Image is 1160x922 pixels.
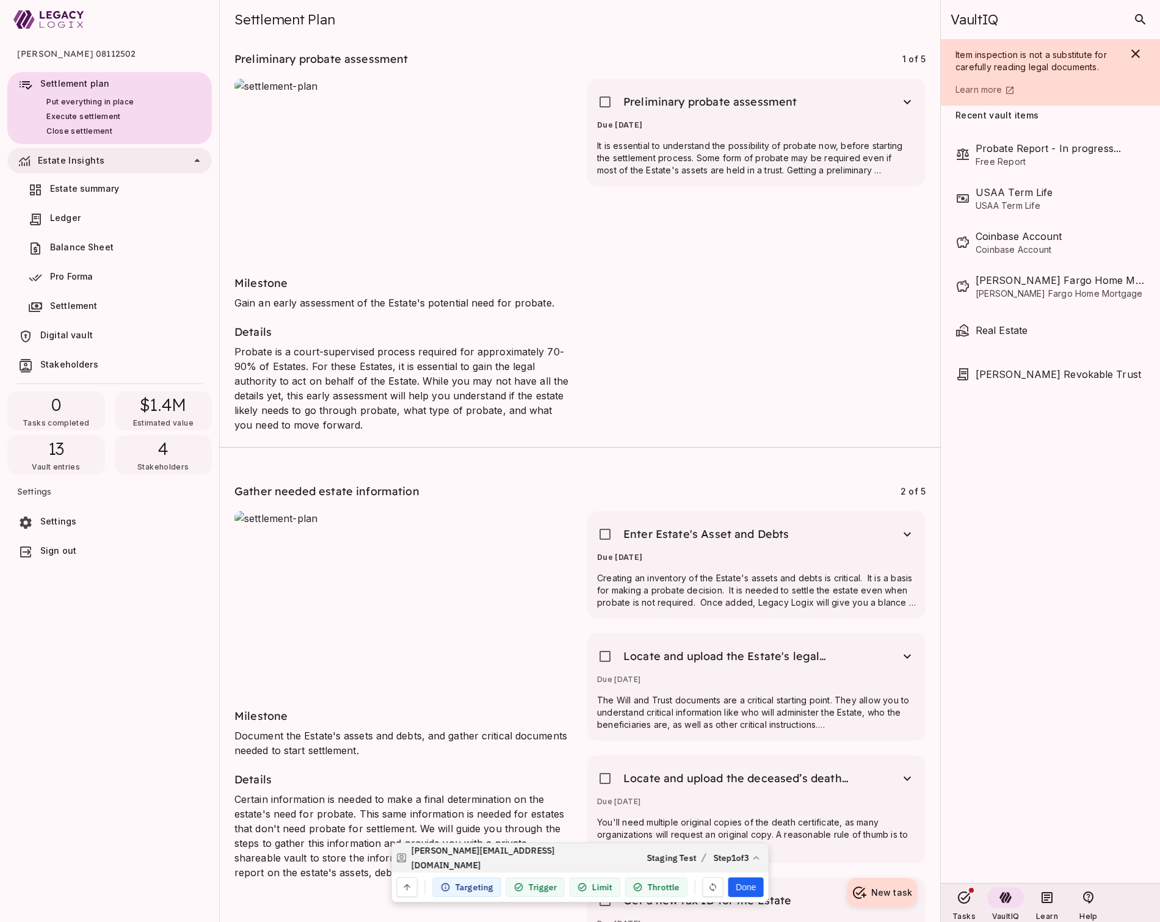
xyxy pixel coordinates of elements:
span: Estate summary [50,183,119,194]
span: Tasks completed [23,418,89,427]
span: Item inspection is not a substitute for carefully reading legal documents. [955,49,1109,72]
span: Due [DATE] [597,675,641,684]
span: Balance Sheet [50,242,114,252]
span: Step 1 of 3 [713,851,749,865]
span: New task [871,887,912,898]
span: Close settlement [46,126,112,136]
span: Estate Insights [38,155,104,165]
div: Locate and upload the Estate's legal documentsDue [DATE]The Will and Trust documents are a critic... [587,633,926,741]
span: Settings [17,477,202,506]
span: USAA Term Life [976,200,1145,212]
span: Probate Report - In progress... [976,141,1145,156]
span: Sign out [40,545,76,556]
div: Trigger [506,877,565,897]
span: Pro Forma [50,271,93,281]
div: Enter Estate's Asset and DebtsDue [DATE]Creating an inventory of the Estate's assets and debts is... [587,511,926,619]
a: Learn more [955,83,1116,96]
a: Sign out [7,539,212,565]
a: Settlement planPut everything in placeExecute settlementClose settlement [7,72,212,144]
span: Due [DATE] [597,553,643,562]
span: Gather needed estate information [234,484,419,498]
p: Creating an inventory of the Estate's assets and debts is critical. It is a basis for making a pr... [597,572,916,609]
span: Document the Estate's assets and debts, and gather critical documents needed to start settlement. [234,730,567,757]
a: Settlement [7,294,212,320]
button: Step1of3 [711,848,763,868]
span: Real Estate [976,323,1145,338]
span: Coinbase Account [976,244,1145,256]
a: Ledger [7,206,212,232]
span: Milestone [234,276,288,290]
span: VaultIQ [951,11,998,28]
span: USAA Term Life [976,185,1145,200]
a: Digital vault [7,324,212,349]
span: Stakeholders [40,359,98,369]
span: Henry Smith Revokable Trust [976,367,1145,382]
span: Execute settlement [46,112,120,121]
span: Help [1079,912,1097,921]
a: Estate summary [7,177,212,203]
div: Real Estate [955,314,1145,346]
span: Locate and upload the Estate's legal documents [623,649,862,664]
span: Enter Estate's Asset and Debts [623,527,789,542]
span: 0 [51,394,61,416]
span: 4 [158,438,169,460]
span: Details [234,772,272,786]
div: $1.4MEstimated value [115,391,212,430]
span: Put everything in place [46,97,134,106]
span: Locate and upload the deceased’s death certificate [623,771,862,786]
span: Milestone [234,709,288,723]
span: Estimated value [133,418,194,427]
span: Certain information is needed to make a final determination on the estate's need for probate. Thi... [234,793,564,879]
span: VaultIQ [992,912,1019,921]
p: You'll need multiple original copies of the death certificate, as many organizations will request... [597,816,916,853]
span: Gain an early assessment of the Estate's potential need for probate. [234,297,554,309]
span: $1.4M [140,394,186,416]
a: Balance Sheet [7,236,212,261]
div: Locate and upload the deceased’s death certificateDue [DATE]You'll need multiple original copies ... [587,755,926,863]
span: [PERSON_NAME] Fargo Home Mortgage [976,288,1145,300]
span: Free Report [976,156,1145,168]
div: Probate Report - In progress...Free Report [955,132,1145,176]
div: Preliminary probate assessmentDue [DATE]It is essential to understand the possibility of probate ... [587,79,926,186]
span: Settings [40,516,76,526]
div: Throttle [625,877,687,897]
a: Settings [7,510,212,535]
a: Pro Forma [7,265,212,291]
span: Due [DATE] [597,120,643,129]
button: New task [847,878,917,907]
div: [PERSON_NAME] Fargo Home Mortgage[PERSON_NAME] Fargo Home Mortgage [955,264,1145,308]
span: Learn [1036,912,1058,921]
span: Probate is a court-supervised process required for approximately 70-90% of Estates. For these Est... [234,346,568,431]
span: Due [DATE] [597,797,641,806]
span: Ledger [50,212,81,223]
div: 0Tasks completed [7,391,105,430]
span: Coinbase Account [976,229,1145,244]
div: Targeting [433,877,501,897]
span: [PERSON_NAME] 08112502 [17,39,202,68]
div: USAA Term LifeUSAA Term Life [955,176,1145,220]
span: Learn more [955,84,1002,95]
span: Tasks [952,912,976,921]
span: [PERSON_NAME][EMAIL_ADDRESS][DOMAIN_NAME] [411,843,562,873]
img: settlement-plan [234,79,573,261]
span: 13 [48,438,65,460]
p: The Will and Trust documents are a critical starting point. They allow you to understand critical... [597,694,916,731]
img: settlement-plan [234,511,573,694]
span: Preliminary probate assessment [234,52,408,66]
span: Details [234,325,272,339]
div: Estate Insights [7,148,212,173]
span: Settlement plan [40,78,109,89]
div: Coinbase AccountCoinbase Account [955,220,1145,264]
a: Stakeholders [7,353,212,379]
span: Recent vault items [955,111,1039,123]
span: Staging Test [647,851,697,865]
div: Limit [570,877,620,897]
span: 1 of 5 [902,54,926,64]
span: Settlement Plan [234,11,335,28]
span: Stakeholders [137,462,189,471]
p: It is essential to understand the possibility of probate now, before starting the settlement proc... [597,140,916,176]
span: Vault entries [32,462,80,471]
span: Digital vault [40,330,93,340]
div: 13Vault entries [7,435,105,474]
span: 2 of 5 [901,486,926,496]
